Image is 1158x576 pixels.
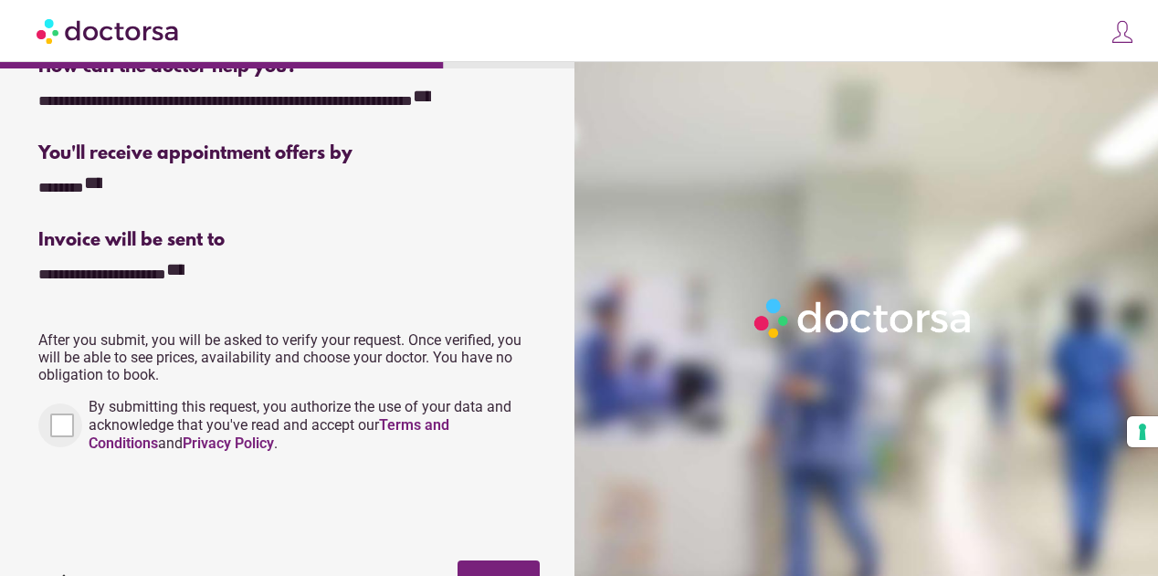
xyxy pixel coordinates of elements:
p: After you submit, you will be asked to verify your request. Once verified, you will be able to se... [38,331,539,383]
img: Logo-Doctorsa-trans-White-partial-flat.png [748,292,980,344]
div: You'll receive appointment offers by [38,143,539,164]
a: Terms and Conditions [89,416,449,452]
iframe: reCAPTCHA [38,471,316,542]
button: Your consent preferences for tracking technologies [1127,416,1158,447]
img: icons8-customer-100.png [1110,19,1135,45]
span: By submitting this request, you authorize the use of your data and acknowledge that you've read a... [89,398,511,452]
div: Invoice will be sent to [38,230,539,251]
img: Doctorsa.com [37,10,181,51]
a: Privacy Policy [183,435,274,452]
